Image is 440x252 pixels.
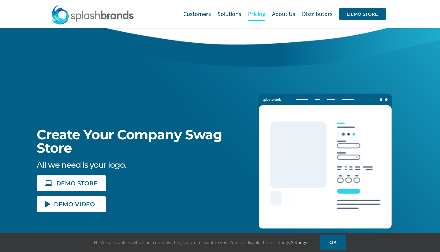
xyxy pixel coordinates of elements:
span: DEMO STORE [56,180,98,186]
span: Customers [183,11,211,17]
a: Settings [291,239,310,245]
span: DEMO VIDEO [54,201,95,207]
span: Pricing [248,11,265,17]
a: Distributors [302,3,333,25]
nav: Main Menu Sticky [183,3,386,25]
a: OK [320,235,346,250]
a: DEMO STORE [339,3,386,25]
span: Create Your Company Swag Store [37,126,222,156]
a: Customers [183,3,211,25]
span: About Us [272,11,295,17]
span: Solutions [218,11,241,17]
span: DEMO STORE [339,8,386,20]
a: DEMO STORE [37,175,106,191]
span: Distributors [302,11,333,17]
img: SplashBrands.com Logo [51,5,134,25]
span: Hi! We use cookies, which help us show things more relevant to you. You can disable this in setti... [94,239,310,245]
a: Pricing [248,3,265,25]
span: All we need is your logo. [37,160,126,170]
